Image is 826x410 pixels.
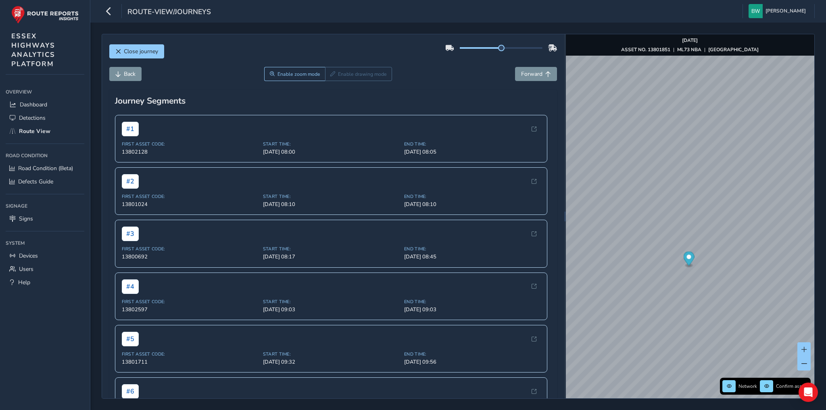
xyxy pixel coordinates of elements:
span: Help [18,279,30,286]
strong: [DATE] [682,37,698,44]
div: Overview [6,86,84,98]
span: [DATE] 08:00 [263,148,399,156]
a: Road Condition (Beta) [6,162,84,175]
span: # 6 [122,384,139,399]
a: Help [6,276,84,289]
span: Route View [19,127,50,135]
span: Enable zoom mode [277,71,320,77]
span: First Asset Code: [122,246,258,252]
div: Signage [6,200,84,212]
span: First Asset Code: [122,141,258,147]
button: Zoom [264,67,325,81]
a: Users [6,262,84,276]
button: Close journey [109,44,164,58]
span: # 2 [122,174,139,189]
span: ESSEX HIGHWAYS ANALYTICS PLATFORM [11,31,55,69]
span: # 3 [122,227,139,241]
span: [DATE] 08:05 [404,148,540,156]
span: 13802597 [122,306,258,313]
span: Start Time: [263,351,399,357]
span: [DATE] 09:32 [263,358,399,366]
span: Road Condition (Beta) [18,164,73,172]
div: System [6,237,84,249]
img: rr logo [11,6,79,24]
span: # 5 [122,332,139,346]
strong: ML73 NBA [677,46,701,53]
span: 13801024 [122,201,258,208]
span: Devices [19,252,38,260]
span: Forward [521,70,542,78]
span: [DATE] 08:10 [263,201,399,208]
span: First Asset Code: [122,194,258,200]
span: 13800692 [122,253,258,260]
span: Users [19,265,33,273]
a: Route View [6,125,84,138]
span: [DATE] 08:17 [263,253,399,260]
span: Start Time: [263,246,399,252]
a: Signs [6,212,84,225]
button: [PERSON_NAME] [749,4,809,18]
span: [DATE] 09:03 [263,306,399,313]
span: Dashboard [20,101,47,108]
a: Detections [6,111,84,125]
span: First Asset Code: [122,351,258,357]
a: Devices [6,249,84,262]
span: [DATE] 08:45 [404,253,540,260]
div: Road Condition [6,150,84,162]
button: Back [109,67,142,81]
span: [DATE] 09:03 [404,306,540,313]
span: Close journey [124,48,158,55]
span: Defects Guide [18,178,53,185]
span: [DATE] 09:56 [404,358,540,366]
div: | | [621,46,759,53]
strong: [GEOGRAPHIC_DATA] [708,46,759,53]
span: [PERSON_NAME] [766,4,806,18]
img: diamond-layout [749,4,763,18]
span: # 4 [122,279,139,294]
span: End Time: [404,194,540,200]
span: Start Time: [263,194,399,200]
span: 13801711 [122,358,258,366]
span: First Asset Code: [122,299,258,305]
span: End Time: [404,299,540,305]
span: 13802128 [122,148,258,156]
span: # 1 [122,122,139,136]
span: [DATE] 08:10 [404,201,540,208]
span: Back [124,70,136,78]
a: Defects Guide [6,175,84,188]
div: Journey Segments [115,95,552,106]
span: Network [738,383,757,389]
button: Forward [515,67,557,81]
span: route-view/journeys [127,7,211,18]
span: Signs [19,215,33,223]
span: End Time: [404,351,540,357]
span: End Time: [404,246,540,252]
strong: ASSET NO. 13801851 [621,46,670,53]
div: Open Intercom Messenger [799,383,818,402]
span: Detections [19,114,46,122]
div: Map marker [683,252,694,268]
span: End Time: [404,141,540,147]
span: Start Time: [263,299,399,305]
span: Confirm assets [776,383,808,389]
span: Start Time: [263,141,399,147]
a: Dashboard [6,98,84,111]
